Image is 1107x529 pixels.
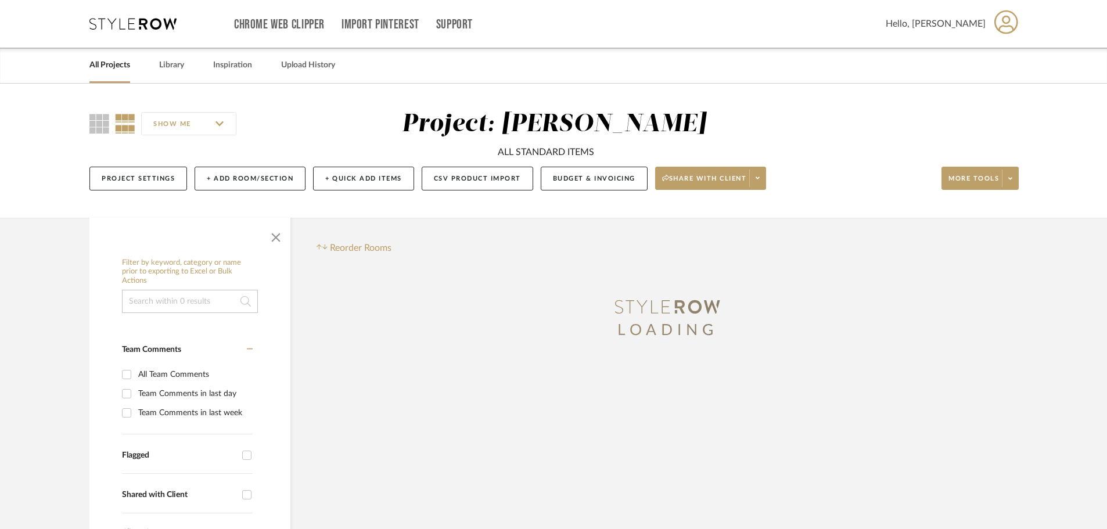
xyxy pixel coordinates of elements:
[330,241,391,255] span: Reorder Rooms
[122,490,236,500] div: Shared with Client
[122,290,258,313] input: Search within 0 results
[655,167,767,190] button: Share with client
[662,174,747,192] span: Share with client
[195,167,305,190] button: + Add Room/Section
[617,323,717,338] span: LOADING
[234,20,325,30] a: Chrome Web Clipper
[122,346,181,354] span: Team Comments
[541,167,648,190] button: Budget & Invoicing
[89,167,187,190] button: Project Settings
[138,384,250,403] div: Team Comments in last day
[89,57,130,73] a: All Projects
[138,365,250,384] div: All Team Comments
[402,112,706,136] div: Project: [PERSON_NAME]
[313,167,414,190] button: + Quick Add Items
[122,451,236,460] div: Flagged
[948,174,999,192] span: More tools
[436,20,473,30] a: Support
[281,57,335,73] a: Upload History
[498,145,594,159] div: ALL STANDARD ITEMS
[122,258,258,286] h6: Filter by keyword, category or name prior to exporting to Excel or Bulk Actions
[159,57,184,73] a: Library
[264,224,287,247] button: Close
[342,20,419,30] a: Import Pinterest
[886,17,986,31] span: Hello, [PERSON_NAME]
[213,57,252,73] a: Inspiration
[138,404,250,422] div: Team Comments in last week
[941,167,1019,190] button: More tools
[422,167,533,190] button: CSV Product Import
[317,241,391,255] button: Reorder Rooms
